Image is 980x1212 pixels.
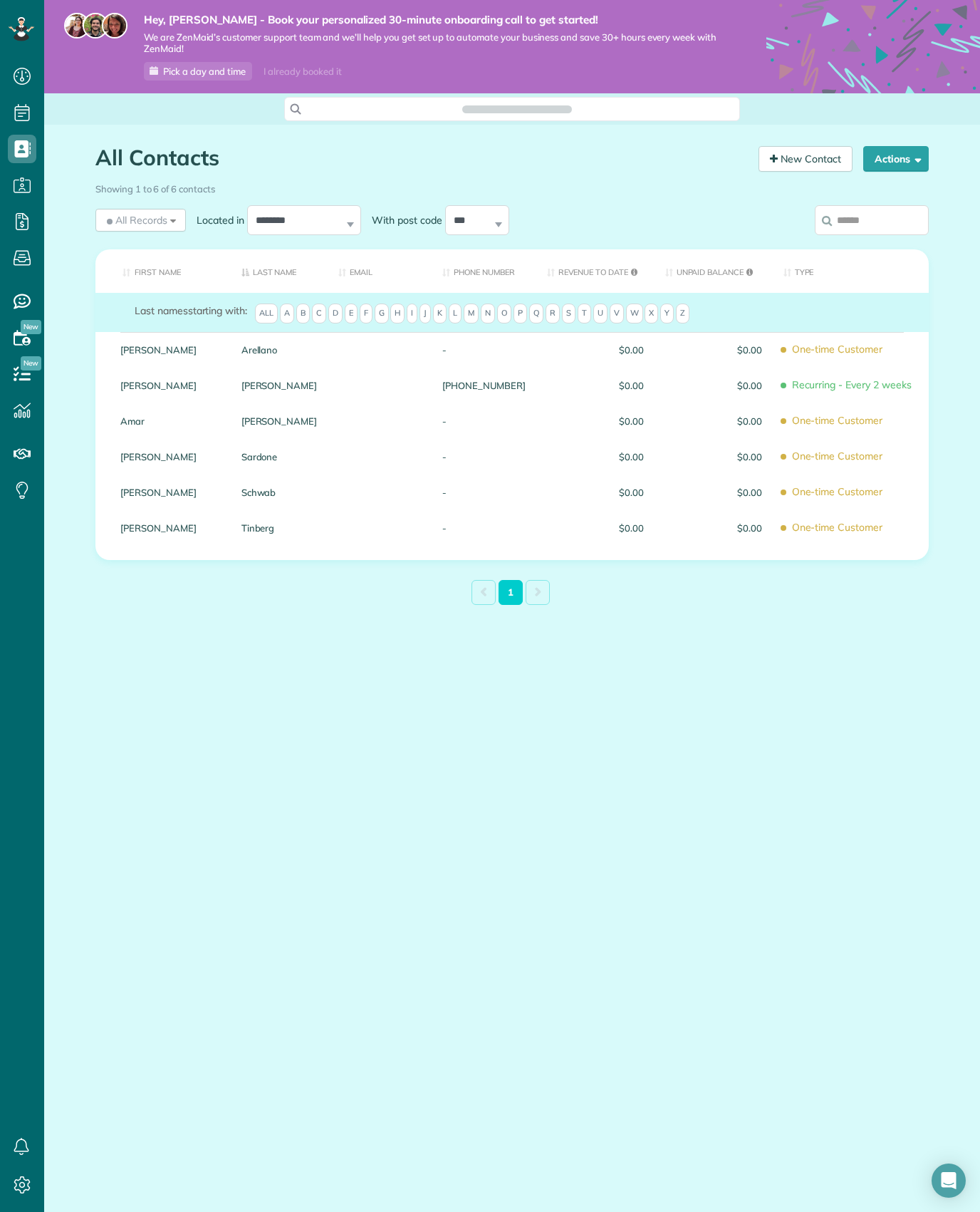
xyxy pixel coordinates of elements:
label: Located in [186,213,247,227]
span: $0.00 [665,380,762,390]
img: michelle-19f622bdf1676172e81f8f8fba1fb50e276960ebfe0243fe18214015130c80e4.jpg [102,13,127,38]
span: $0.00 [665,416,762,426]
span: $0.00 [665,452,762,462]
a: [PERSON_NAME] [120,523,220,533]
span: We are ZenMaid’s customer support team and we’ll help you get set up to automate your business an... [144,31,724,56]
span: $0.00 [547,416,644,426]
label: starting with: [135,304,247,318]
div: Open Intercom Messenger [932,1164,966,1198]
span: H [390,304,405,323]
span: T [578,304,591,323]
span: G [375,304,389,323]
a: [PERSON_NAME] [120,487,220,497]
span: $0.00 [547,487,644,497]
th: First Name: activate to sort column ascending [95,249,231,293]
a: [PERSON_NAME] [241,380,318,390]
span: One-time Customer [783,408,918,433]
span: New [21,356,41,371]
span: Last names [135,304,188,317]
div: [PHONE_NUMBER] [432,368,536,403]
a: Pick a day and time [144,62,252,81]
a: [PERSON_NAME] [241,416,318,426]
span: $0.00 [665,345,762,355]
span: J [419,304,431,323]
span: U [593,304,608,323]
h1: All Contacts [95,146,748,170]
th: Type: activate to sort column ascending [773,249,929,293]
span: S [562,304,575,323]
span: Z [676,304,689,323]
th: Phone number: activate to sort column ascending [432,249,536,293]
span: $0.00 [665,487,762,497]
a: New Contact [759,146,853,172]
span: $0.00 [547,452,644,462]
div: Showing 1 to 6 of 6 contacts [95,177,929,196]
span: N [481,304,495,323]
span: Y [660,304,674,323]
span: D [328,304,343,323]
span: Recurring - Every 2 weeks [783,373,918,398]
div: - [432,475,536,510]
div: - [432,332,536,368]
span: A [280,304,294,323]
span: P [514,304,527,323]
span: One-time Customer [783,444,918,469]
span: One-time Customer [783,337,918,362]
span: V [610,304,624,323]
a: Tinberg [241,523,318,533]
span: X [645,304,658,323]
span: All [255,304,278,323]
a: Arellano [241,345,318,355]
span: O [497,304,511,323]
span: W [626,304,643,323]
a: [PERSON_NAME] [120,380,220,390]
span: $0.00 [547,380,644,390]
span: L [449,304,462,323]
a: 1 [499,580,523,605]
span: R [546,304,560,323]
div: I already booked it [255,63,350,81]
th: Unpaid Balance: activate to sort column ascending [655,249,773,293]
a: [PERSON_NAME] [120,452,220,462]
label: With post code [361,213,445,227]
span: K [433,304,447,323]
span: M [464,304,479,323]
span: $0.00 [665,523,762,533]
a: [PERSON_NAME] [120,345,220,355]
span: B [296,304,310,323]
th: Last Name: activate to sort column descending [231,249,328,293]
a: Schwab [241,487,318,497]
button: Actions [863,146,929,172]
strong: Hey, [PERSON_NAME] - Book your personalized 30-minute onboarding call to get started! [144,13,724,27]
a: Amar [120,416,220,426]
div: - [432,439,536,475]
span: New [21,320,41,334]
img: jorge-587dff0eeaa6aab1f244e6dc62b8924c3b6ad411094392a53c71c6c4a576187d.jpg [83,13,108,38]
span: One-time Customer [783,480,918,504]
div: - [432,510,536,546]
span: F [360,304,372,323]
span: $0.00 [547,345,644,355]
span: Q [529,304,543,323]
span: E [345,304,358,323]
span: Pick a day and time [163,66,246,77]
a: Sardone [241,452,318,462]
span: C [312,304,326,323]
span: All Records [104,213,167,227]
div: - [432,403,536,439]
span: One-time Customer [783,515,918,540]
span: Search ZenMaid… [476,102,557,116]
span: $0.00 [547,523,644,533]
th: Email: activate to sort column ascending [328,249,432,293]
th: Revenue to Date: activate to sort column ascending [536,249,655,293]
img: maria-72a9807cf96188c08ef61303f053569d2e2a8a1cde33d635c8a3ac13582a053d.jpg [64,13,90,38]
span: I [407,304,417,323]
